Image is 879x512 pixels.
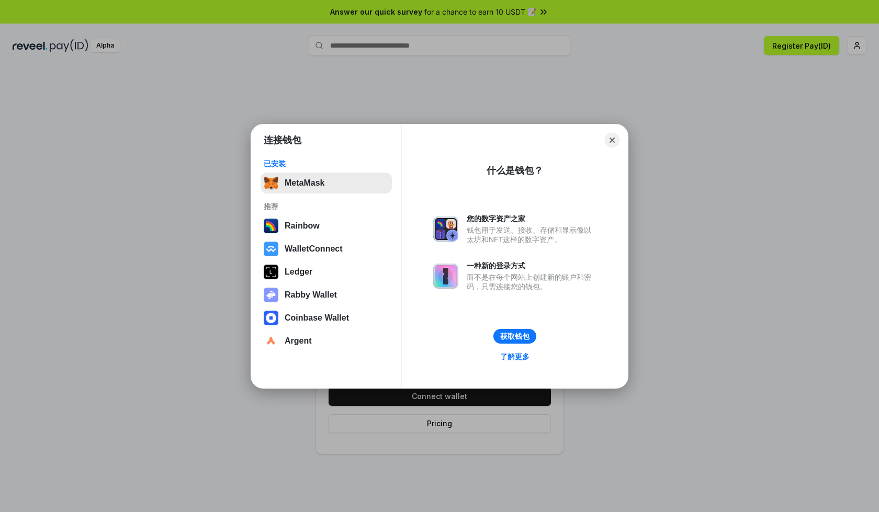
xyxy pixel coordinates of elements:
[500,332,529,341] div: 获取钱包
[264,202,389,211] div: 推荐
[487,164,543,177] div: 什么是钱包？
[264,265,278,279] img: svg+xml,%3Csvg%20xmlns%3D%22http%3A%2F%2Fwww.w3.org%2F2000%2Fsvg%22%20width%3D%2228%22%20height%3...
[467,225,596,244] div: 钱包用于发送、接收、存储和显示像以太坊和NFT这样的数字资产。
[261,173,392,194] button: MetaMask
[264,334,278,348] img: svg+xml,%3Csvg%20width%3D%2228%22%20height%3D%2228%22%20viewBox%3D%220%200%2028%2028%22%20fill%3D...
[467,214,596,223] div: 您的数字资产之家
[264,176,278,190] img: svg+xml,%3Csvg%20fill%3D%22none%22%20height%3D%2233%22%20viewBox%3D%220%200%2035%2033%22%20width%...
[264,159,389,168] div: 已安装
[494,350,536,363] a: 了解更多
[500,352,529,361] div: 了解更多
[261,308,392,328] button: Coinbase Wallet
[264,288,278,302] img: svg+xml,%3Csvg%20xmlns%3D%22http%3A%2F%2Fwww.w3.org%2F2000%2Fsvg%22%20fill%3D%22none%22%20viewBox...
[285,244,343,254] div: WalletConnect
[285,336,312,346] div: Argent
[467,272,596,291] div: 而不是在每个网站上创建新的账户和密码，只需连接您的钱包。
[261,331,392,351] button: Argent
[605,133,619,147] button: Close
[264,134,301,146] h1: 连接钱包
[467,261,596,270] div: 一种新的登录方式
[264,242,278,256] img: svg+xml,%3Csvg%20width%3D%2228%22%20height%3D%2228%22%20viewBox%3D%220%200%2028%2028%22%20fill%3D...
[285,267,312,277] div: Ledger
[261,261,392,282] button: Ledger
[261,215,392,236] button: Rainbow
[285,221,320,231] div: Rainbow
[285,290,337,300] div: Rabby Wallet
[264,219,278,233] img: svg+xml,%3Csvg%20width%3D%22120%22%20height%3D%22120%22%20viewBox%3D%220%200%20120%20120%22%20fil...
[433,264,458,289] img: svg+xml,%3Csvg%20xmlns%3D%22http%3A%2F%2Fwww.w3.org%2F2000%2Fsvg%22%20fill%3D%22none%22%20viewBox...
[285,178,324,188] div: MetaMask
[261,238,392,259] button: WalletConnect
[285,313,349,323] div: Coinbase Wallet
[264,311,278,325] img: svg+xml,%3Csvg%20width%3D%2228%22%20height%3D%2228%22%20viewBox%3D%220%200%2028%2028%22%20fill%3D...
[261,285,392,305] button: Rabby Wallet
[433,217,458,242] img: svg+xml,%3Csvg%20xmlns%3D%22http%3A%2F%2Fwww.w3.org%2F2000%2Fsvg%22%20fill%3D%22none%22%20viewBox...
[493,329,536,344] button: 获取钱包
